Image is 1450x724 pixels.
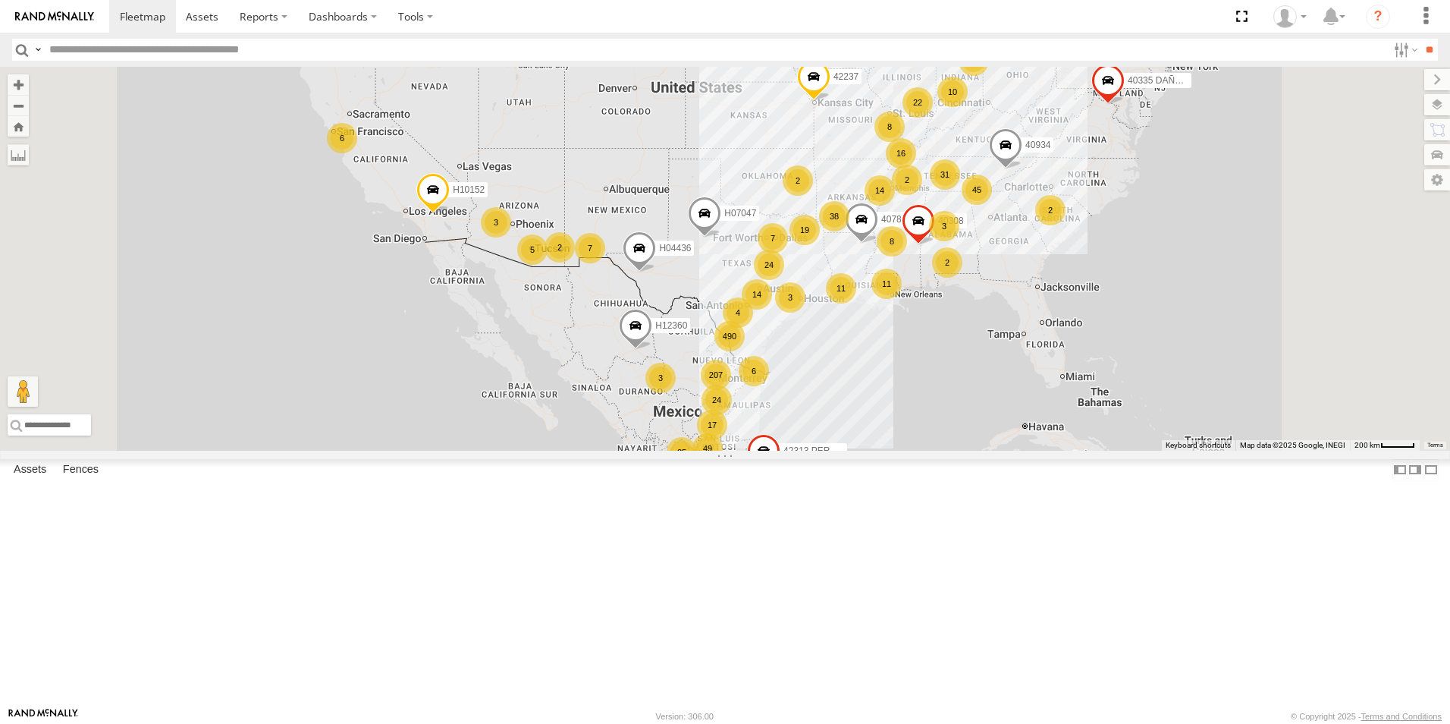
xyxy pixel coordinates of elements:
button: Zoom out [8,95,29,116]
i: ? [1366,5,1390,29]
a: Visit our Website [8,709,78,724]
div: 49 [692,433,723,464]
a: Terms and Conditions [1361,712,1442,721]
button: Zoom Home [8,116,29,137]
div: 24 [701,385,732,415]
div: 4 [723,297,753,328]
button: Drag Pegman onto the map to open Street View [8,376,38,407]
label: Fences [55,459,106,480]
span: H10152 [453,184,485,195]
span: 40784 [881,214,906,225]
div: 31 [930,159,960,190]
span: 42237 [833,72,858,83]
label: Search Filter Options [1388,39,1420,61]
div: 2 [932,247,962,278]
div: 7 [758,223,788,253]
label: Search Query [32,39,44,61]
div: 19 [789,215,820,245]
label: Map Settings [1424,169,1450,190]
div: © Copyright 2025 - [1291,712,1442,721]
label: Assets [6,459,54,480]
div: 14 [865,175,895,206]
div: 6 [739,356,769,386]
span: 200 km [1354,441,1380,449]
div: 2 [892,165,922,195]
span: 40335 DAÑADO [1128,76,1194,87]
span: H12360 [655,320,687,331]
div: 11 [826,273,856,304]
div: 6 [327,123,357,153]
label: Hide Summary Table [1423,459,1439,481]
div: 2 [545,232,575,263]
span: H07047 [724,209,756,219]
span: 42313 PERDIDO [783,445,852,456]
span: 40934 [1025,140,1050,151]
button: Zoom in [8,74,29,95]
div: 7 [575,233,605,263]
div: 5 [517,235,548,265]
div: 207 [701,360,731,390]
div: 16 [886,138,916,168]
div: 45 [962,175,992,205]
div: 8 [874,112,905,142]
div: 17 [697,410,727,440]
div: 8 [877,226,907,257]
label: Dock Summary Table to the Left [1392,459,1408,481]
a: Terms (opens in new tab) [1427,442,1443,449]
label: Measure [8,144,29,165]
div: 3 [481,207,511,238]
span: H04436 [659,244,691,254]
div: Version: 306.00 [656,712,714,721]
div: 38 [819,201,849,231]
label: Dock Summary Table to the Right [1408,459,1423,481]
div: 25 [667,437,697,467]
span: 40308 [938,216,963,226]
div: 10 [937,77,968,107]
div: 24 [754,250,784,280]
img: rand-logo.svg [15,11,94,22]
div: 3 [775,282,805,313]
div: 490 [714,321,745,351]
div: 14 [742,279,772,310]
div: 3 [645,363,676,393]
div: 2 [783,165,813,196]
button: Keyboard shortcuts [1166,440,1231,451]
button: Map Scale: 200 km per 42 pixels [1350,440,1420,451]
div: 11 [871,269,902,299]
span: Map data ©2025 Google, INEGI [1240,441,1345,449]
div: 22 [902,87,933,118]
div: 3 [929,211,959,241]
div: 2 [1035,195,1066,225]
div: Caseta Laredo TX [1268,5,1312,28]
